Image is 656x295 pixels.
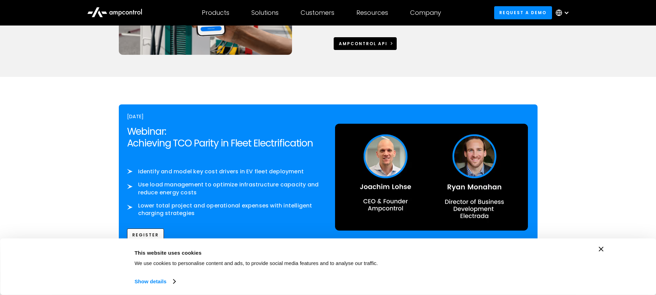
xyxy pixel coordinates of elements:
button: Okay [488,247,586,267]
button: Close banner [599,247,604,252]
div: [DATE] [127,113,321,120]
div: Customers [301,9,334,17]
a: Request a demo [494,6,552,19]
li: Lower total project and operational expenses with intelligent charging strategies [127,202,321,217]
div: This website uses cookies [135,248,472,257]
li: Use load management to optimize infrastructure capacity and reduce energy costs [127,181,321,196]
a: Ampcontrol APi [334,37,397,50]
div: Solutions [251,9,279,17]
h2: Webinar: Achieving TCO Parity in Fleet Electrification [127,126,321,149]
div: Ampcontrol APi [339,41,387,47]
a: Show details [135,276,175,287]
div: Resources [356,9,388,17]
p: ‍ [127,160,321,167]
div: Company [410,9,441,17]
a: REgister [127,228,164,241]
div: Products [202,9,229,17]
li: Identify and model key cost drivers in EV fleet deployment [127,168,321,175]
span: We use cookies to personalise content and ads, to provide social media features and to analyse ou... [135,260,378,266]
